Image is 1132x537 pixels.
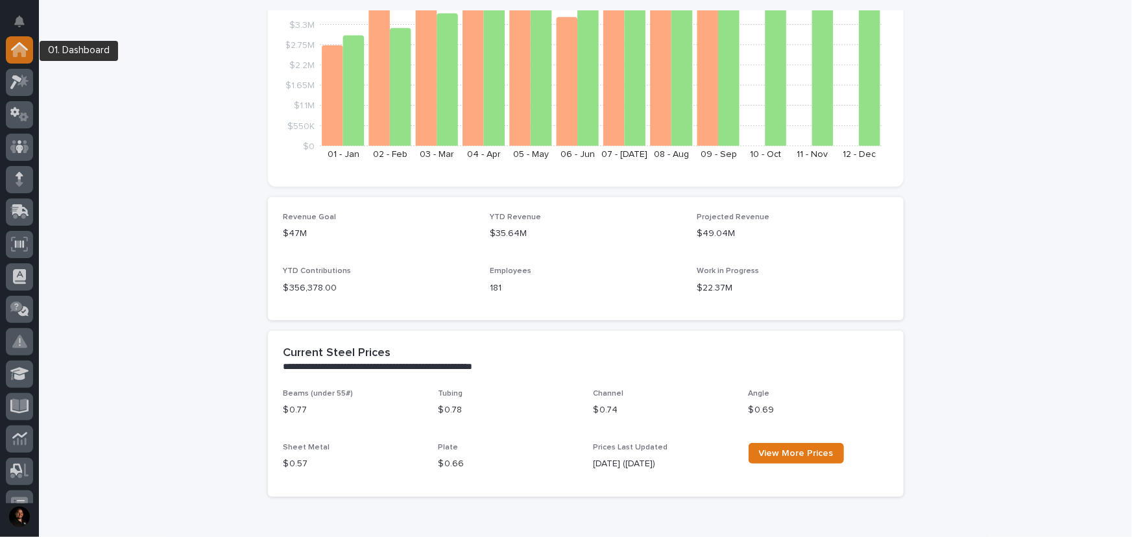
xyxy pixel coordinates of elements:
p: $ 0.74 [594,403,733,417]
p: $ 356,378.00 [283,281,475,295]
tspan: $0 [303,142,315,151]
text: 11 - Nov [797,150,828,159]
span: Work in Progress [697,267,759,275]
span: Revenue Goal [283,213,337,221]
span: Tubing [439,390,463,398]
text: 03 - Mar [420,150,454,159]
span: Beams (under 55#) [283,390,354,398]
text: 01 - Jan [327,150,359,159]
tspan: $2.2M [289,61,315,70]
text: 04 - Apr [467,150,501,159]
div: Notifications [16,16,33,36]
p: $22.37M [697,281,888,295]
text: 08 - Aug [654,150,689,159]
span: Channel [594,390,624,398]
span: YTD Revenue [490,213,541,221]
span: YTD Contributions [283,267,352,275]
text: 02 - Feb [373,150,407,159]
span: Prices Last Updated [594,444,668,451]
button: Notifications [6,8,33,35]
p: [DATE] ([DATE]) [594,457,733,471]
text: 05 - May [513,150,549,159]
tspan: $2.75M [285,41,315,50]
span: Projected Revenue [697,213,769,221]
p: $ 0.57 [283,457,423,471]
text: 10 - Oct [750,150,781,159]
text: 12 - Dec [843,150,876,159]
p: $ 0.78 [439,403,578,417]
h2: Current Steel Prices [283,346,391,361]
p: $35.64M [490,227,681,241]
p: $ 0.69 [749,403,888,417]
span: Angle [749,390,770,398]
p: $49.04M [697,227,888,241]
text: 07 - [DATE] [601,150,647,159]
text: 09 - Sep [700,150,736,159]
tspan: $3.3M [289,21,315,30]
tspan: $550K [287,122,315,131]
tspan: $1.1M [294,102,315,111]
p: 181 [490,281,681,295]
span: Sheet Metal [283,444,330,451]
p: $ 0.66 [439,457,578,471]
p: $47M [283,227,475,241]
p: $ 0.77 [283,403,423,417]
span: Employees [490,267,531,275]
span: View More Prices [759,449,834,458]
text: 06 - Jun [560,150,595,159]
a: View More Prices [749,443,844,464]
tspan: $1.65M [285,82,315,91]
span: Plate [439,444,459,451]
button: users-avatar [6,503,33,531]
